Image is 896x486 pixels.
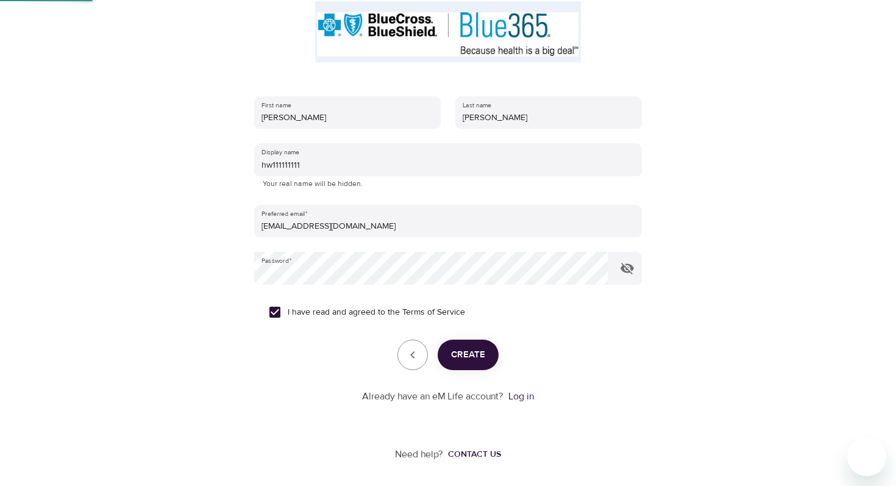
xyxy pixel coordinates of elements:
[443,448,501,460] a: Contact us
[315,1,581,62] img: Blue365%20logo.JPG
[451,347,485,363] span: Create
[402,306,465,319] a: Terms of Service
[438,340,499,370] button: Create
[395,448,443,462] p: Need help ?
[847,437,886,476] iframe: Button to launch messaging window
[263,178,633,190] p: Your real name will be hidden .
[448,448,501,460] div: Contact us
[508,390,534,402] a: Log in
[288,306,465,319] span: I have read and agreed to the
[362,390,503,404] p: Already have an eM Life account ?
